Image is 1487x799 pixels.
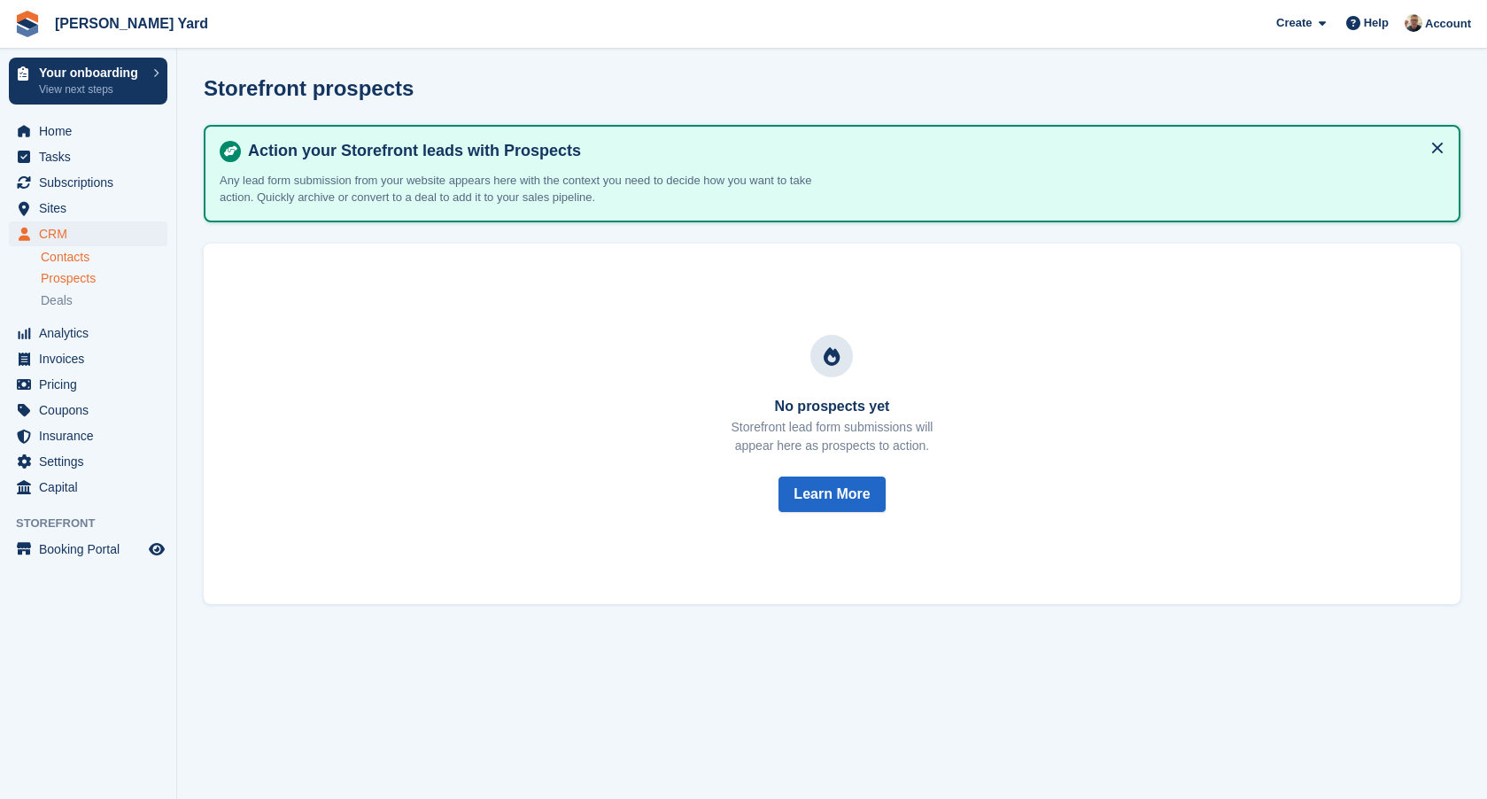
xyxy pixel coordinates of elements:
[39,449,145,474] span: Settings
[9,346,167,371] a: menu
[39,144,145,169] span: Tasks
[9,144,167,169] a: menu
[9,170,167,195] a: menu
[9,475,167,500] a: menu
[41,249,167,266] a: Contacts
[41,269,167,288] a: Prospects
[9,196,167,221] a: menu
[732,399,933,415] h3: No prospects yet
[39,372,145,397] span: Pricing
[1364,14,1389,32] span: Help
[1425,15,1471,33] span: Account
[16,515,176,532] span: Storefront
[39,475,145,500] span: Capital
[9,372,167,397] a: menu
[9,537,167,562] a: menu
[204,76,414,100] h1: Storefront prospects
[41,292,73,309] span: Deals
[39,423,145,448] span: Insurance
[39,321,145,345] span: Analytics
[39,398,145,423] span: Coupons
[220,172,840,206] p: Any lead form submission from your website appears here with the context you need to decide how y...
[39,196,145,221] span: Sites
[14,11,41,37] img: stora-icon-8386f47178a22dfd0bd8f6a31ec36ba5ce8667c1dd55bd0f319d3a0aa187defe.svg
[39,346,145,371] span: Invoices
[39,66,144,79] p: Your onboarding
[732,418,933,455] p: Storefront lead form submissions will appear here as prospects to action.
[9,321,167,345] a: menu
[41,270,96,287] span: Prospects
[39,537,145,562] span: Booking Portal
[9,221,167,246] a: menu
[9,119,167,144] a: menu
[9,58,167,105] a: Your onboarding View next steps
[9,449,167,474] a: menu
[9,398,167,423] a: menu
[1276,14,1312,32] span: Create
[241,141,1444,161] h4: Action your Storefront leads with Prospects
[39,221,145,246] span: CRM
[146,539,167,560] a: Preview store
[39,170,145,195] span: Subscriptions
[48,9,215,38] a: [PERSON_NAME] Yard
[778,477,885,512] button: Learn More
[1405,14,1422,32] img: Si Allen
[39,81,144,97] p: View next steps
[41,291,167,310] a: Deals
[39,119,145,144] span: Home
[9,423,167,448] a: menu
